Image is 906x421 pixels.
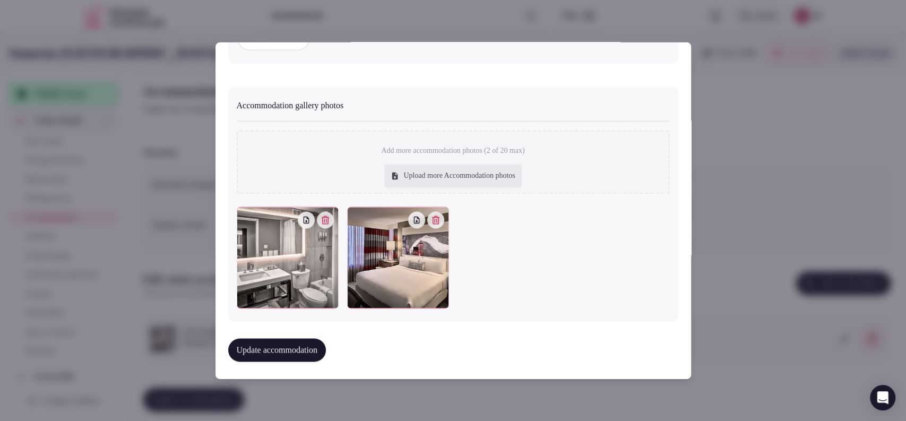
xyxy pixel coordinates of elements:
span: + Select options [246,32,301,44]
p: Add more accommodation photos (2 of 20 max) [381,146,524,157]
div: Upload more Accommodation photos [384,165,521,188]
div: RV-Sonesta Philadelphia Rittenhouse Square-accommodation.jpg [347,207,449,309]
button: Update accommodation [228,339,326,362]
button: + Select options [237,24,310,51]
div: RV-Sonesta Philadelphia Rittenhouse Square-accommodation-bathroom.jpg [237,207,339,309]
div: Accommodation gallery photos [237,96,670,113]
